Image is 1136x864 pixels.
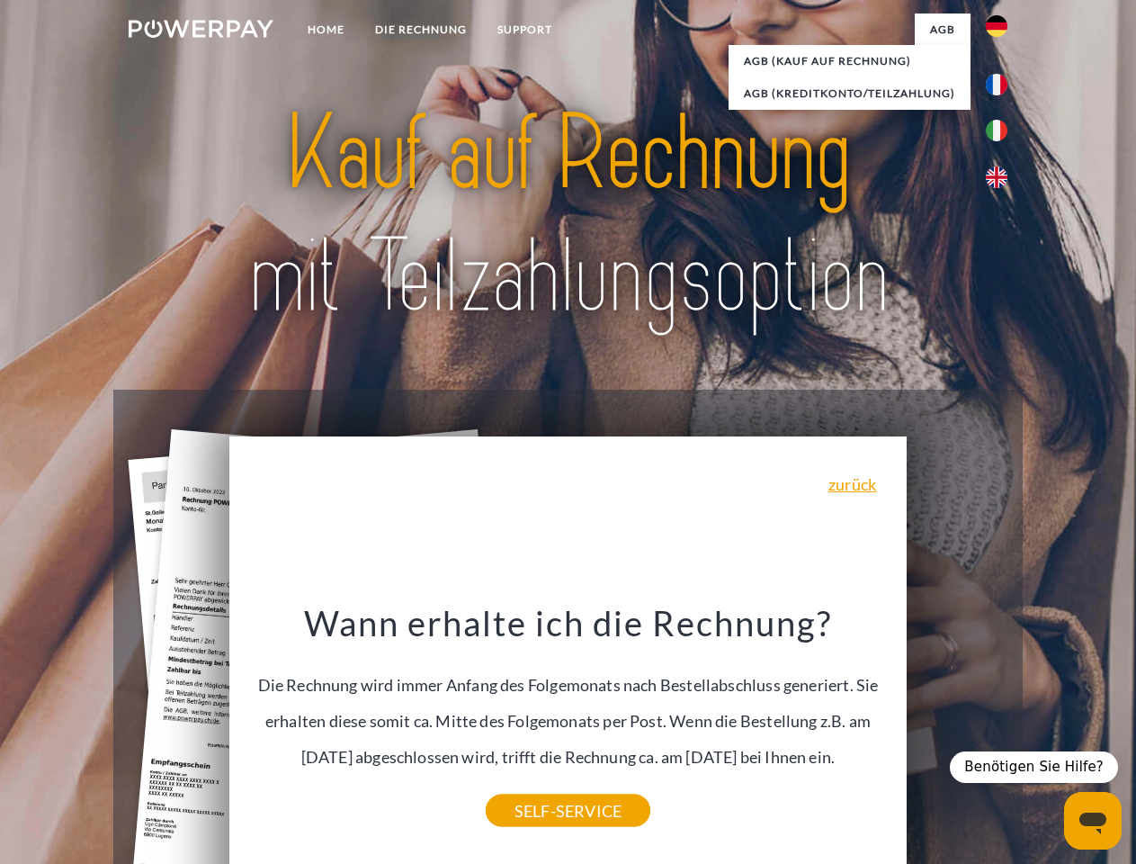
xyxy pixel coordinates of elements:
[129,20,273,38] img: logo-powerpay-white.svg
[986,120,1007,141] img: it
[292,13,360,46] a: Home
[486,795,650,827] a: SELF-SERVICE
[172,86,964,345] img: title-powerpay_de.svg
[360,13,482,46] a: DIE RECHNUNG
[482,13,568,46] a: SUPPORT
[986,74,1007,95] img: fr
[240,601,897,644] h3: Wann erhalte ich die Rechnung?
[986,15,1007,37] img: de
[828,476,876,492] a: zurück
[240,601,897,811] div: Die Rechnung wird immer Anfang des Folgemonats nach Bestellabschluss generiert. Sie erhalten dies...
[729,45,971,77] a: AGB (Kauf auf Rechnung)
[915,13,971,46] a: agb
[729,77,971,110] a: AGB (Kreditkonto/Teilzahlung)
[1064,792,1122,850] iframe: Schaltfläche zum Öffnen des Messaging-Fensters; Konversation läuft
[950,751,1118,783] div: Benötigen Sie Hilfe?
[986,166,1007,188] img: en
